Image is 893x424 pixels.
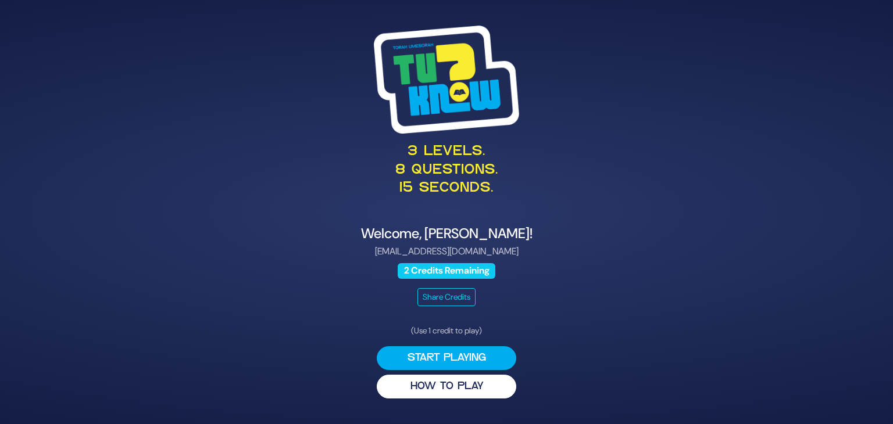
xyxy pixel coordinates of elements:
[163,225,730,242] h4: Welcome, [PERSON_NAME]!
[163,245,730,258] p: [EMAIL_ADDRESS][DOMAIN_NAME]
[163,143,730,197] p: 3 levels. 8 questions. 15 seconds.
[377,346,516,370] button: Start Playing
[374,26,519,134] img: Tournament Logo
[417,288,476,306] button: Share Credits
[398,263,495,279] span: 2 Credits Remaining
[377,325,516,337] p: (Use 1 credit to play)
[377,375,516,398] button: HOW TO PLAY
